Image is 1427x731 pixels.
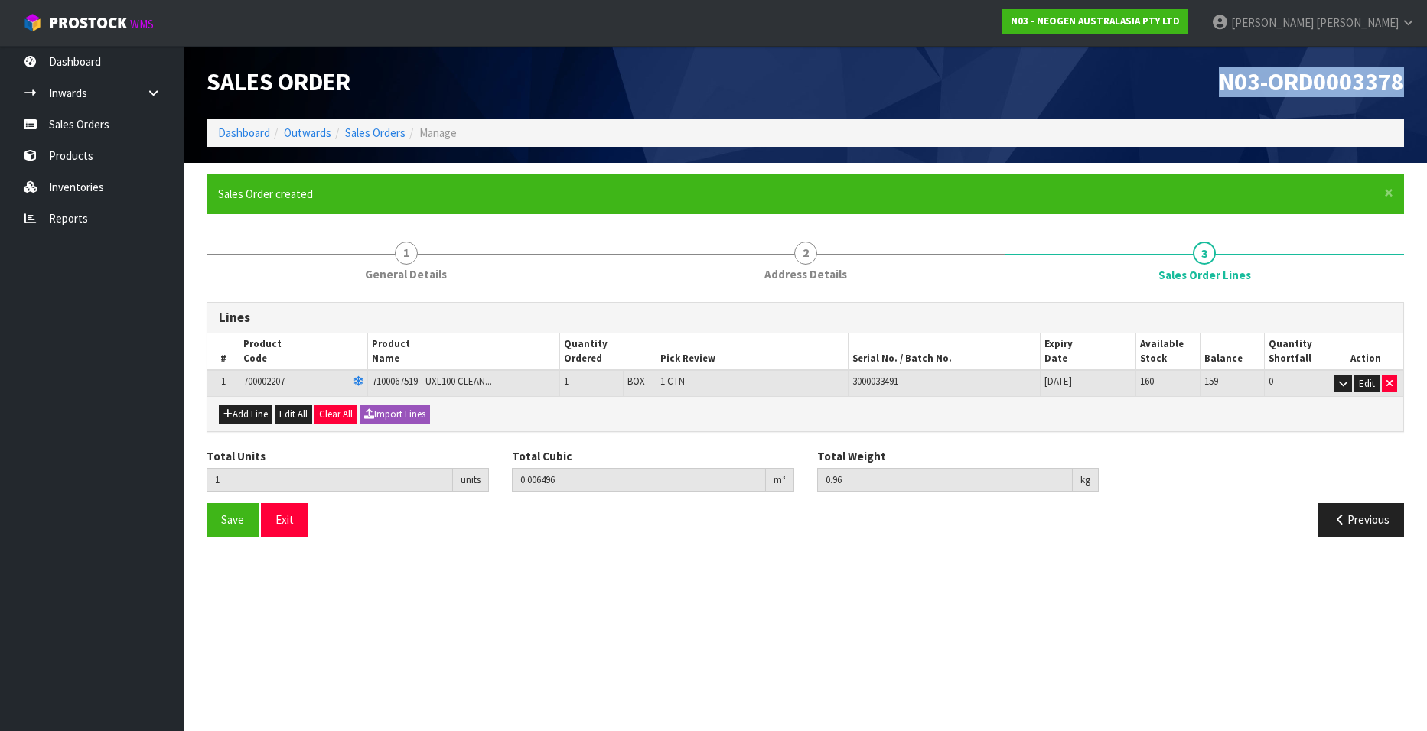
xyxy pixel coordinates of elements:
[1354,375,1380,393] button: Edit
[395,242,418,265] span: 1
[221,512,244,527] span: Save
[1384,182,1393,203] span: ×
[1219,67,1404,97] span: N03-ORD0003378
[559,333,656,370] th: Quantity Ordered
[243,375,285,388] span: 700002207
[1073,468,1099,492] div: kg
[453,468,489,492] div: units
[221,375,226,388] span: 1
[207,333,239,370] th: #
[23,13,42,32] img: cube-alt.png
[275,405,312,424] button: Edit All
[1264,333,1328,370] th: Quantity Shortfall
[365,266,447,282] span: General Details
[345,125,406,140] a: Sales Orders
[1193,242,1216,265] span: 3
[419,125,457,140] span: Manage
[207,503,259,536] button: Save
[367,333,559,370] th: Product Name
[219,405,272,424] button: Add Line
[1318,503,1404,536] button: Previous
[766,468,794,492] div: m³
[627,375,645,388] span: BOX
[284,125,331,140] a: Outwards
[239,333,367,370] th: Product Code
[1044,375,1072,388] span: [DATE]
[218,125,270,140] a: Dashboard
[852,375,898,388] span: 3000033491
[794,242,817,265] span: 2
[360,405,430,424] button: Import Lines
[1269,375,1273,388] span: 0
[1140,375,1154,388] span: 160
[261,503,308,536] button: Exit
[49,13,127,33] span: ProStock
[219,310,1392,325] h3: Lines
[512,448,572,464] label: Total Cubic
[372,375,492,388] span: 7100067519 - UXL100 CLEAN...
[130,17,154,31] small: WMS
[1201,333,1265,370] th: Balance
[353,377,363,387] i: Frozen Goods
[656,333,848,370] th: Pick Review
[207,291,1404,548] span: Sales Order Lines
[660,375,685,388] span: 1 CTN
[817,448,886,464] label: Total Weight
[218,187,313,201] span: Sales Order created
[1328,333,1403,370] th: Action
[207,67,350,97] span: Sales Order
[564,375,569,388] span: 1
[848,333,1040,370] th: Serial No. / Batch No.
[1158,267,1251,283] span: Sales Order Lines
[512,468,766,492] input: Total Cubic
[1011,15,1180,28] strong: N03 - NEOGEN AUSTRALASIA PTY LTD
[1316,15,1399,30] span: [PERSON_NAME]
[314,405,357,424] button: Clear All
[1204,375,1218,388] span: 159
[1040,333,1136,370] th: Expiry Date
[1136,333,1201,370] th: Available Stock
[764,266,847,282] span: Address Details
[817,468,1074,492] input: Total Weight
[207,448,266,464] label: Total Units
[1231,15,1314,30] span: [PERSON_NAME]
[207,468,453,492] input: Total Units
